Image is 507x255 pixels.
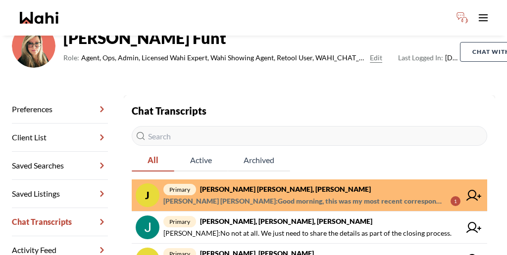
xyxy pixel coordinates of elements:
button: Toggle open navigation menu [473,8,493,28]
a: Preferences [12,95,108,124]
input: Search [132,126,487,146]
span: [PERSON_NAME] : No not at all. We just need to share the details as part of the closing process. [163,227,452,239]
a: Wahi homepage [20,12,58,24]
a: Jprimary[PERSON_NAME] [PERSON_NAME], [PERSON_NAME][PERSON_NAME] [PERSON_NAME]:Good morning, this ... [132,179,487,212]
img: chat avatar [136,215,159,239]
span: primary [163,184,196,195]
a: Saved Searches [12,152,108,180]
button: All [132,150,174,171]
span: Agent, Ops, Admin, Licensed Wahi Expert, Wahi Showing Agent, Retool User, WAHI_CHAT_MODERATOR [81,52,366,64]
span: Active [174,150,228,170]
a: primary[PERSON_NAME], [PERSON_NAME], [PERSON_NAME][PERSON_NAME]:No not at all. We just need to sh... [132,212,487,244]
a: Saved Listings [12,180,108,208]
strong: [PERSON_NAME] Funt [63,28,460,48]
span: Archived [228,150,290,170]
a: Client List [12,124,108,152]
span: [PERSON_NAME] [PERSON_NAME] : Good morning, this was my most recent correspondence with them [DAT... [163,195,443,207]
strong: Chat Transcripts [132,105,206,117]
button: Active [174,150,228,171]
span: Role: [63,52,79,64]
a: Chat Transcripts [12,208,108,236]
strong: [PERSON_NAME] [PERSON_NAME], [PERSON_NAME] [200,185,371,193]
img: ef0591e0ebeb142b.png [12,24,55,68]
button: Edit [370,52,382,64]
span: Last Logged In: [398,53,443,62]
div: J [136,183,159,207]
button: Archived [228,150,290,171]
div: 1 [451,196,460,206]
span: primary [163,216,196,227]
span: All [132,150,174,170]
strong: [PERSON_NAME], [PERSON_NAME], [PERSON_NAME] [200,217,372,225]
span: [DATE] [398,52,460,64]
